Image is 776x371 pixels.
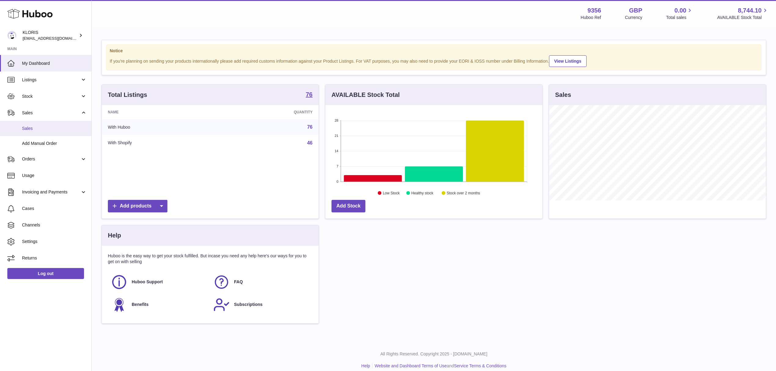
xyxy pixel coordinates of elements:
span: Orders [22,156,80,162]
a: 0.00 Total sales [666,6,693,20]
a: 76 [307,124,313,130]
span: My Dashboard [22,61,87,66]
a: 46 [307,140,313,145]
a: Huboo Support [111,274,207,290]
p: All Rights Reserved. Copyright 2025 - [DOMAIN_NAME] [97,351,771,357]
div: Currency [625,15,642,20]
span: Total sales [666,15,693,20]
a: Add Stock [331,200,365,212]
th: Name [102,105,219,119]
span: Add Manual Order [22,141,87,146]
li: and [372,363,506,369]
a: Help [361,363,370,368]
a: Benefits [111,296,207,313]
span: [EMAIL_ADDRESS][DOMAIN_NAME] [23,36,90,41]
span: Settings [22,239,87,244]
text: 0 [336,180,338,183]
strong: GBP [629,6,642,15]
img: internalAdmin-9356@internal.huboo.com [7,31,16,40]
div: KLORIS [23,30,78,41]
span: AVAILABLE Stock Total [717,15,769,20]
a: View Listings [549,55,587,67]
span: Listings [22,77,80,83]
div: If you're planning on sending your products internationally please add required customs informati... [110,54,758,67]
span: Sales [22,126,87,131]
th: Quantity [219,105,319,119]
td: With Huboo [102,119,219,135]
a: Subscriptions [213,296,309,313]
td: With Shopify [102,135,219,151]
h3: Help [108,231,121,240]
text: Stock over 2 months [447,191,480,195]
span: Subscriptions [234,302,262,307]
text: 28 [335,119,338,122]
strong: 76 [306,91,313,97]
strong: Notice [110,48,758,54]
span: Invoicing and Payments [22,189,80,195]
span: Usage [22,173,87,178]
text: 14 [335,149,338,153]
a: Website and Dashboard Terms of Use [375,363,447,368]
text: Low Stock [383,191,400,195]
a: Service Terms & Conditions [454,363,507,368]
span: 8,744.10 [738,6,762,15]
span: Sales [22,110,80,116]
span: 0.00 [675,6,686,15]
strong: 9356 [587,6,601,15]
h3: Total Listings [108,91,147,99]
text: 21 [335,134,338,138]
a: 76 [306,91,313,99]
text: 7 [336,164,338,168]
div: Huboo Ref [581,15,601,20]
a: 8,744.10 AVAILABLE Stock Total [717,6,769,20]
span: Huboo Support [132,279,163,285]
span: Cases [22,206,87,211]
h3: AVAILABLE Stock Total [331,91,400,99]
span: Benefits [132,302,148,307]
a: FAQ [213,274,309,290]
text: Healthy stock [411,191,434,195]
h3: Sales [555,91,571,99]
a: Log out [7,268,84,279]
span: Channels [22,222,87,228]
p: Huboo is the easy way to get your stock fulfilled. But incase you need any help here's our ways f... [108,253,313,265]
span: Returns [22,255,87,261]
span: Stock [22,94,80,99]
span: FAQ [234,279,243,285]
a: Add products [108,200,167,212]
